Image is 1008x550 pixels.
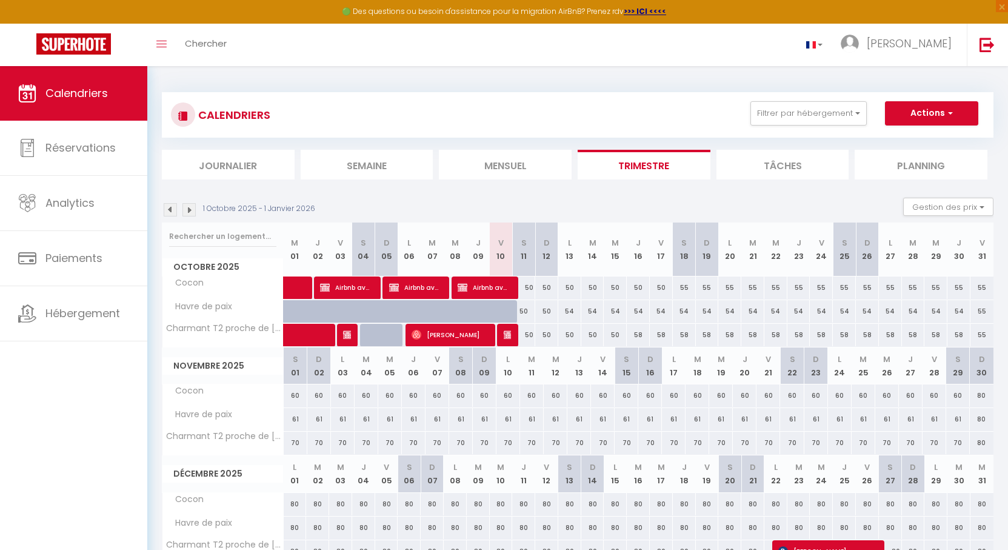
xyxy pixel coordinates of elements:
abbr: D [481,354,487,365]
div: 60 [709,384,733,407]
abbr: M [386,354,393,365]
div: 60 [686,384,709,407]
th: 27 [879,223,902,277]
span: Paiements [45,250,102,266]
div: 61 [638,408,662,431]
th: 10 [496,347,520,384]
th: 16 [638,347,662,384]
div: 54 [947,300,970,323]
abbr: J [577,354,582,365]
div: 70 [426,432,449,454]
th: 19 [696,223,719,277]
li: Planning [855,150,987,179]
abbr: M [694,354,701,365]
p: 1 Octobre 2025 - 1 Janvier 2026 [203,203,315,215]
div: 61 [307,408,331,431]
th: 18 [686,347,709,384]
abbr: L [838,354,841,365]
div: 61 [923,408,946,431]
th: 05 [378,347,402,384]
th: 22 [780,347,804,384]
div: 60 [378,384,402,407]
div: 50 [512,324,535,346]
div: 60 [662,384,686,407]
abbr: L [506,354,510,365]
div: 55 [970,324,993,346]
th: 02 [307,347,331,384]
abbr: L [407,237,411,249]
div: 58 [718,324,741,346]
div: 61 [733,408,756,431]
abbr: M [552,354,559,365]
div: 70 [544,432,567,454]
abbr: L [889,237,892,249]
abbr: L [672,354,676,365]
span: Charmant T2 proche de [GEOGRAPHIC_DATA] [164,432,285,441]
span: Airbnb available) [504,323,512,346]
abbr: M [429,237,436,249]
th: 01 [284,347,307,384]
div: 58 [673,324,696,346]
div: 54 [696,300,719,323]
th: 03 [331,347,355,384]
button: Gestion des prix [903,198,993,216]
li: Mensuel [439,150,572,179]
div: 60 [828,384,852,407]
abbr: J [636,237,641,249]
th: 22 [764,223,787,277]
div: 61 [780,408,804,431]
div: 50 [581,277,604,299]
abbr: M [932,237,940,249]
div: 60 [923,384,946,407]
div: 55 [787,277,810,299]
abbr: D [704,237,710,249]
div: 61 [496,408,520,431]
div: 50 [558,324,581,346]
abbr: J [411,354,416,365]
div: 58 [902,324,925,346]
div: 58 [856,324,879,346]
div: 60 [284,384,307,407]
th: 13 [567,347,591,384]
div: 70 [496,432,520,454]
abbr: D [384,237,390,249]
div: 61 [756,408,780,431]
th: 09 [473,347,496,384]
div: 55 [856,277,879,299]
div: 60 [756,384,780,407]
div: 60 [638,384,662,407]
div: 55 [970,300,993,323]
div: 61 [946,408,970,431]
h3: CALENDRIERS [195,101,270,129]
div: 70 [402,432,426,454]
abbr: M [362,354,370,365]
div: 55 [764,277,787,299]
abbr: M [749,237,756,249]
abbr: J [796,237,801,249]
abbr: S [521,237,527,249]
abbr: S [293,354,298,365]
a: >>> ICI <<<< [624,6,666,16]
div: 61 [662,408,686,431]
th: 25 [852,347,875,384]
div: 70 [591,432,615,454]
abbr: M [589,237,596,249]
abbr: D [813,354,819,365]
abbr: S [681,237,687,249]
div: 54 [787,300,810,323]
abbr: S [458,354,464,365]
div: 61 [520,408,544,431]
div: 58 [810,324,833,346]
div: 54 [902,300,925,323]
div: 58 [947,324,970,346]
th: 24 [828,347,852,384]
abbr: V [980,237,985,249]
div: 60 [355,384,378,407]
th: 23 [787,223,810,277]
div: 55 [718,277,741,299]
div: 54 [810,300,833,323]
div: 55 [741,277,764,299]
th: 17 [650,223,673,277]
div: 61 [402,408,426,431]
abbr: V [600,354,606,365]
